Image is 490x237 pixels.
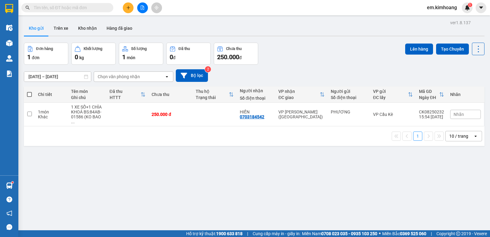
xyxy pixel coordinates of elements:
[278,89,320,94] div: VP nhận
[179,47,190,51] div: Đã thu
[449,133,468,139] div: 10 / trang
[151,2,162,13] button: aim
[84,47,102,51] div: Khối lượng
[6,197,12,202] span: question-circle
[196,89,229,94] div: Thu hộ
[450,92,481,97] div: Nhãn
[36,47,53,51] div: Đơn hàng
[6,210,12,216] span: notification
[5,4,13,13] img: logo-vxr
[193,86,237,103] th: Toggle SortBy
[24,21,49,36] button: Kho gửi
[71,95,104,100] div: Ghi chú
[6,224,12,230] span: message
[186,230,243,237] span: Hỗ trợ kỹ thuật:
[75,53,78,61] span: 0
[102,21,137,36] button: Hàng đã giao
[473,134,478,139] svg: open
[38,109,65,114] div: 1 món
[240,109,272,114] div: HIỀN
[379,232,381,235] span: ⚪️
[239,55,242,60] span: đ
[110,89,141,94] div: Đã thu
[154,6,159,10] span: aim
[110,95,141,100] div: HTTT
[122,53,126,61] span: 1
[34,4,106,11] input: Tìm tên, số ĐT hoặc mã đơn
[419,95,439,100] div: Ngày ĐH
[431,230,432,237] span: |
[152,112,190,117] div: 250.000 đ
[370,86,416,103] th: Toggle SortBy
[137,2,148,13] button: file-add
[331,109,367,114] div: PHƯƠNG
[71,105,104,124] div: 1 XE SỐ+1 CHÌA KHOÁ BS:84AB-01586 (KO BAO CHẦY + RẨY)
[419,89,439,94] div: Mã GD
[32,55,40,60] span: đơn
[422,4,462,11] span: em.kimhoang
[240,114,264,119] div: 0703184542
[6,55,13,62] img: warehouse-icon
[217,53,239,61] span: 250.000
[49,21,73,36] button: Trên xe
[240,88,272,93] div: Người nhận
[98,74,140,80] div: Chọn văn phòng nhận
[226,47,242,51] div: Chưa thu
[12,182,13,183] sup: 1
[405,44,433,55] button: Lên hàng
[253,230,300,237] span: Cung cấp máy in - giấy in:
[214,43,258,65] button: Chưa thu250.000đ
[454,112,464,117] span: Nhãn
[450,19,471,26] div: ver 1.8.137
[170,53,173,61] span: 0
[302,230,377,237] span: Miền Nam
[24,72,91,82] input: Select a date range.
[321,231,377,236] strong: 0708 023 035 - 0935 103 250
[152,92,190,97] div: Chưa thu
[164,74,169,79] svg: open
[71,43,116,65] button: Khối lượng0kg
[173,55,175,60] span: đ
[382,230,426,237] span: Miền Bắc
[127,55,135,60] span: món
[373,112,413,117] div: VP Cầu Kè
[465,5,470,10] img: icon-new-feature
[205,66,211,72] sup: 2
[126,6,130,10] span: plus
[413,132,422,141] button: 1
[38,114,65,119] div: Khác
[456,231,460,236] span: copyright
[123,2,134,13] button: plus
[419,109,444,114] div: CK08250232
[416,86,447,103] th: Toggle SortBy
[38,92,65,97] div: Chi tiết
[119,43,163,65] button: Số lượng1món
[240,96,272,101] div: Số điện thoại
[196,95,229,100] div: Trạng thái
[166,43,211,65] button: Đã thu0đ
[216,231,243,236] strong: 1900 633 818
[6,71,13,77] img: solution-icon
[131,47,147,51] div: Số lượng
[176,69,208,82] button: Bộ lọc
[400,231,426,236] strong: 0369 525 060
[71,89,104,94] div: Tên món
[373,89,408,94] div: VP gửi
[419,114,444,119] div: 15:54 [DATE]
[478,5,484,10] span: caret-down
[278,95,320,100] div: ĐC giao
[27,53,31,61] span: 1
[468,3,472,7] sup: 1
[278,109,325,119] div: VP [PERSON_NAME] ([GEOGRAPHIC_DATA])
[6,40,13,46] img: warehouse-icon
[6,182,13,189] img: warehouse-icon
[25,6,30,10] span: search
[331,95,367,100] div: Số điện thoại
[275,86,328,103] th: Toggle SortBy
[6,25,13,31] img: warehouse-icon
[107,86,149,103] th: Toggle SortBy
[469,3,471,7] span: 1
[247,230,248,237] span: |
[79,55,84,60] span: kg
[73,21,102,36] button: Kho nhận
